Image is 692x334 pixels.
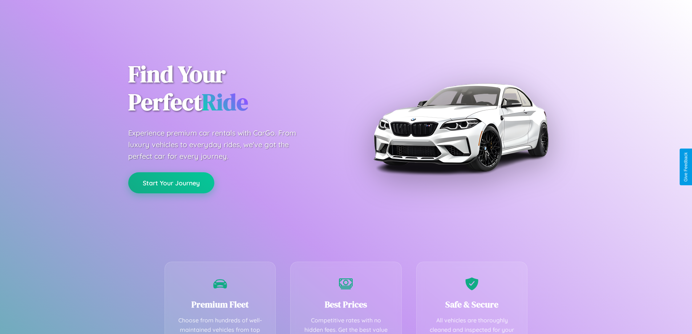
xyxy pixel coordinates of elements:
p: Experience premium car rentals with CarGo. From luxury vehicles to everyday rides, we've got the ... [128,127,310,162]
button: Start Your Journey [128,172,214,193]
img: Premium BMW car rental vehicle [370,36,551,218]
span: Ride [202,86,248,118]
h3: Best Prices [302,298,390,310]
h3: Premium Fleet [176,298,265,310]
h1: Find Your Perfect [128,60,335,116]
div: Give Feedback [683,152,688,182]
h3: Safe & Secure [428,298,517,310]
